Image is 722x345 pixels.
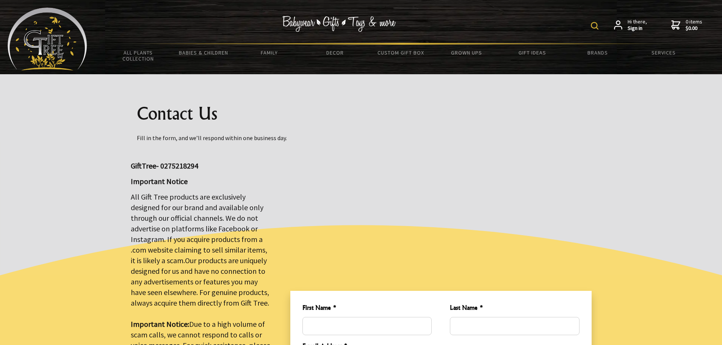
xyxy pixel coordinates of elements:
[8,8,87,70] img: Babyware - Gifts - Toys and more...
[450,303,579,314] span: Last Name *
[628,25,647,32] strong: Sign in
[368,45,434,61] a: Custom Gift Box
[450,317,579,335] input: Last Name *
[171,45,236,61] a: Babies & Children
[628,19,647,32] span: Hi there,
[565,45,631,61] a: Brands
[302,317,432,335] input: First Name *
[137,133,586,142] p: Fill in the form, and we’ll respond within one business day.
[282,16,396,32] img: Babywear - Gifts - Toys & more
[131,319,189,329] strong: Important Notice:
[131,176,188,186] strong: Important Notice
[236,45,302,61] a: Family
[302,45,368,61] a: Decor
[499,45,565,61] a: Gift Ideas
[434,45,499,61] a: Grown Ups
[631,45,696,61] a: Services
[137,105,586,123] h1: Contact Us
[671,19,702,32] a: 0 items$0.00
[131,161,198,170] big: GiftTree- 0275218294
[302,303,432,314] span: First Name *
[614,19,647,32] a: Hi there,Sign in
[686,25,702,32] strong: $0.00
[686,18,702,32] span: 0 items
[105,45,171,67] a: All Plants Collection
[591,22,598,30] img: product search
